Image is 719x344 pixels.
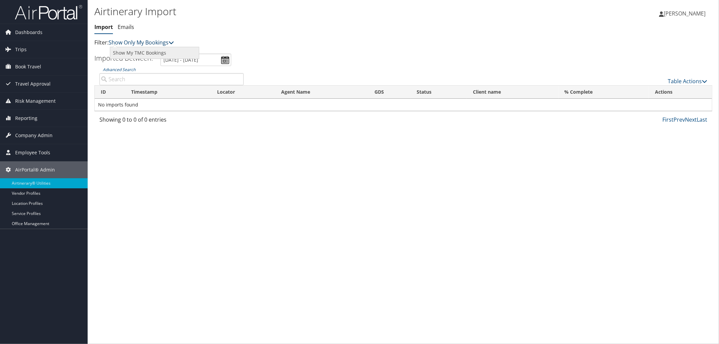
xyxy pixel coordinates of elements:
[369,86,411,99] th: GDS: activate to sort column ascending
[94,23,113,31] a: Import
[118,23,134,31] a: Emails
[15,110,37,127] span: Reporting
[125,86,211,99] th: Timestamp: activate to sort column ascending
[673,116,685,123] a: Prev
[15,93,56,110] span: Risk Management
[94,4,506,19] h1: Airtinerary Import
[211,86,275,99] th: Locator: activate to sort column ascending
[95,99,712,111] td: No imports found
[649,86,712,99] th: Actions
[15,4,82,20] img: airportal-logo.png
[110,47,199,59] a: Show My TMC Bookings
[15,41,27,58] span: Trips
[15,127,53,144] span: Company Admin
[662,116,673,123] a: First
[697,116,707,123] a: Last
[685,116,697,123] a: Next
[664,10,706,17] span: [PERSON_NAME]
[109,39,174,46] a: Show Only My Bookings
[659,3,712,24] a: [PERSON_NAME]
[668,77,707,85] a: Table Actions
[15,144,50,161] span: Employee Tools
[15,24,42,41] span: Dashboards
[275,86,368,99] th: Agent Name: activate to sort column ascending
[99,73,244,85] input: Advanced Search
[99,116,244,127] div: Showing 0 to 0 of 0 entries
[160,54,231,66] input: [DATE] - [DATE]
[411,86,467,99] th: Status: activate to sort column ascending
[94,54,153,63] h3: Imported Between:
[15,161,55,178] span: AirPortal® Admin
[559,86,649,99] th: % Complete: activate to sort column ascending
[103,67,136,72] a: Advanced Search
[15,75,51,92] span: Travel Approval
[95,86,125,99] th: ID: activate to sort column ascending
[15,58,41,75] span: Book Travel
[467,86,558,99] th: Client name: activate to sort column ascending
[94,38,506,47] p: Filter:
